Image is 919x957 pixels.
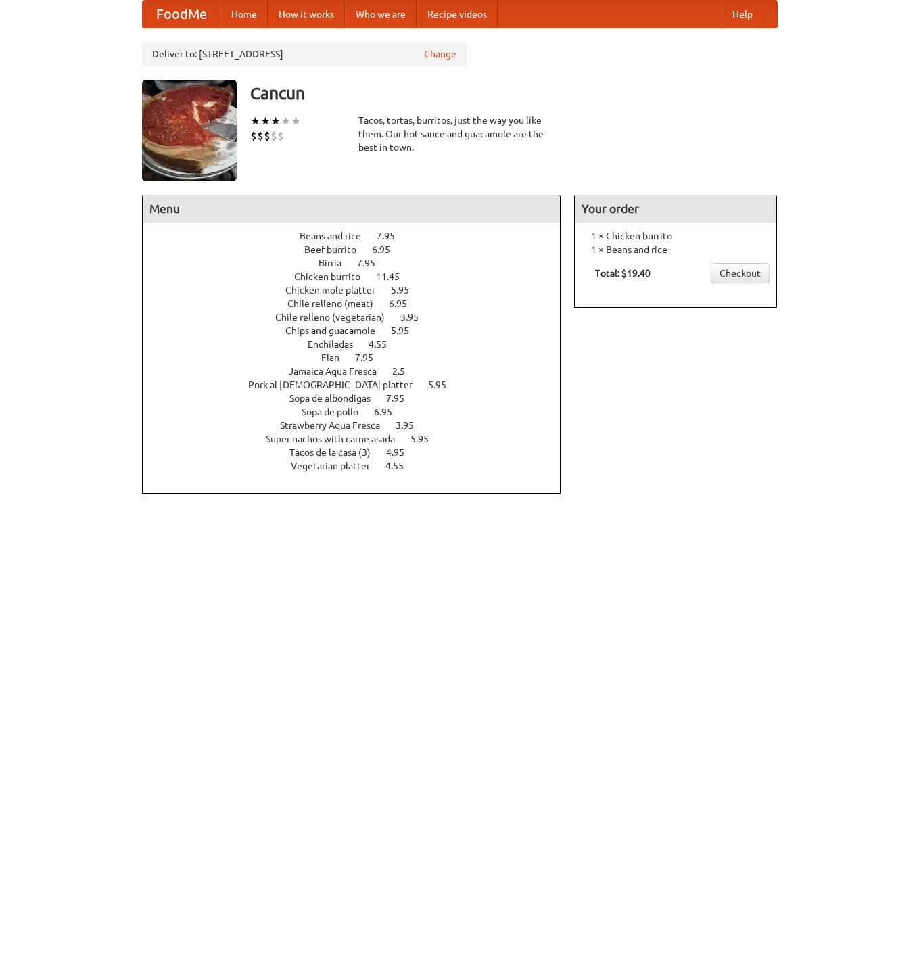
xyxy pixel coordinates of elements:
a: Change [424,47,456,61]
span: 2.5 [392,366,419,377]
span: Beef burrito [304,244,370,255]
li: $ [250,129,257,143]
li: 1 × Beans and rice [582,243,770,256]
a: Sopa de pollo 6.95 [302,406,417,417]
li: $ [257,129,264,143]
a: Help [722,1,763,28]
b: Total: $19.40 [595,268,651,279]
a: Who we are [345,1,417,28]
a: Birria 7.95 [319,258,400,269]
a: Beans and rice 7.95 [300,231,420,241]
span: 5.95 [391,285,423,296]
a: FoodMe [143,1,220,28]
span: Flan [321,352,353,363]
h4: Your order [575,195,776,223]
span: Beans and rice [300,231,375,241]
a: Tacos de la casa (3) 4.95 [289,447,429,458]
span: 4.95 [386,447,418,458]
span: 5.95 [428,379,460,390]
span: Chicken burrito [294,271,374,282]
span: Pork al [DEMOGRAPHIC_DATA] platter [248,379,426,390]
span: Chips and guacamole [285,325,389,336]
a: Pork al [DEMOGRAPHIC_DATA] platter 5.95 [248,379,471,390]
a: Chicken mole platter 5.95 [285,285,434,296]
span: 6.95 [374,406,406,417]
a: Chile relleno (vegetarian) 3.95 [275,312,444,323]
li: 1 × Chicken burrito [582,229,770,243]
span: 3.95 [400,312,432,323]
span: 7.95 [357,258,389,269]
a: Flan 7.95 [321,352,398,363]
h3: Cancun [250,80,778,107]
a: Super nachos with carne asada 5.95 [266,434,454,444]
a: Vegetarian platter 4.55 [291,461,429,471]
a: Jamaica Aqua Fresca 2.5 [289,366,430,377]
span: 4.55 [369,339,400,350]
span: Vegetarian platter [291,461,383,471]
span: Sopa de pollo [302,406,372,417]
span: 7.95 [386,393,418,404]
span: 11.45 [376,271,413,282]
span: Sopa de albondigas [289,393,384,404]
span: Jamaica Aqua Fresca [289,366,390,377]
a: Sopa de albondigas 7.95 [289,393,429,404]
span: 5.95 [391,325,423,336]
span: Chile relleno (vegetarian) [275,312,398,323]
a: Recipe videos [417,1,498,28]
span: 3.95 [396,420,427,431]
span: 7.95 [355,352,387,363]
a: Enchiladas 4.55 [308,339,412,350]
span: Chicken mole platter [285,285,389,296]
span: 7.95 [377,231,408,241]
span: 6.95 [389,298,421,309]
img: angular.jpg [142,80,237,181]
a: Beef burrito 6.95 [304,244,415,255]
a: Home [220,1,268,28]
li: $ [270,129,277,143]
span: Tacos de la casa (3) [289,447,384,458]
div: Deliver to: [STREET_ADDRESS] [142,42,467,66]
li: ★ [260,114,270,129]
span: 4.55 [385,461,417,471]
div: Tacos, tortas, burritos, just the way you like them. Our hot sauce and guacamole are the best in ... [358,114,561,154]
li: $ [277,129,284,143]
a: Chile relleno (meat) 6.95 [287,298,432,309]
span: 6.95 [372,244,404,255]
li: ★ [250,114,260,129]
span: Chile relleno (meat) [287,298,387,309]
span: Strawberry Aqua Fresca [280,420,394,431]
a: Checkout [711,263,770,283]
li: $ [264,129,270,143]
a: Strawberry Aqua Fresca 3.95 [280,420,439,431]
li: ★ [270,114,281,129]
a: Chips and guacamole 5.95 [285,325,434,336]
span: Enchiladas [308,339,367,350]
span: Super nachos with carne asada [266,434,408,444]
li: ★ [291,114,301,129]
a: Chicken burrito 11.45 [294,271,425,282]
li: ★ [281,114,291,129]
span: 5.95 [410,434,442,444]
span: Birria [319,258,355,269]
h4: Menu [143,195,561,223]
a: How it works [268,1,345,28]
